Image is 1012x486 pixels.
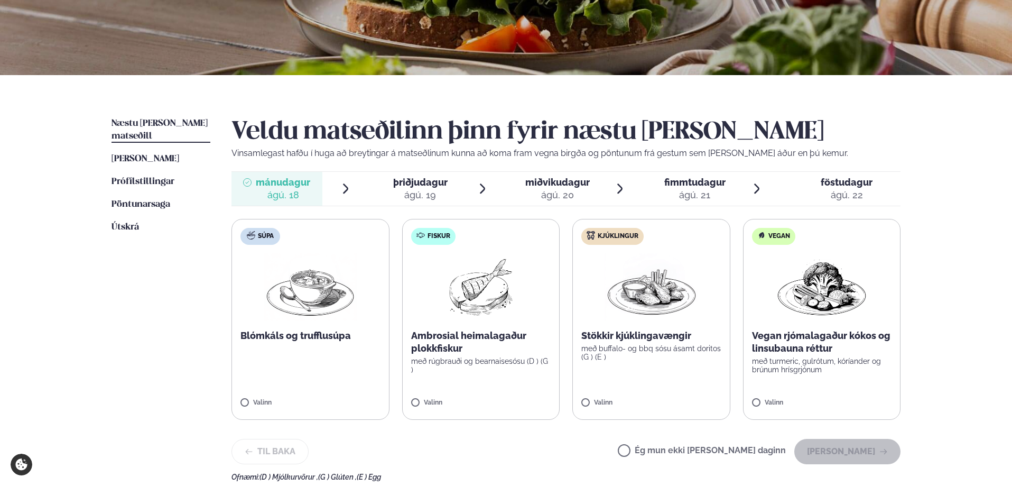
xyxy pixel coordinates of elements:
p: með buffalo- og bbq sósu ásamt doritos (G ) (E ) [581,344,721,361]
p: Vinsamlegast hafðu í huga að breytingar á matseðlinum kunna að koma fram vegna birgða og pöntunum... [231,147,900,160]
div: ágú. 22 [821,189,872,201]
span: (D ) Mjólkurvörur , [259,473,318,481]
p: með rúgbrauði og bearnaisesósu (D ) (G ) [411,357,551,374]
a: Pöntunarsaga [112,198,170,211]
div: ágú. 19 [393,189,448,201]
span: þriðjudagur [393,177,448,188]
span: Fiskur [428,232,450,241]
span: fimmtudagur [664,177,726,188]
a: Útskrá [112,221,139,234]
span: Vegan [768,232,790,241]
span: [PERSON_NAME] [112,154,179,163]
img: Chicken-wings-legs.png [605,253,698,321]
div: ágú. 18 [256,189,310,201]
span: (G ) Glúten , [318,473,357,481]
span: Súpa [258,232,274,241]
h2: Veldu matseðilinn þinn fyrir næstu [PERSON_NAME] [231,117,900,147]
img: fish.png [447,253,515,321]
span: föstudagur [821,177,872,188]
div: ágú. 21 [664,189,726,201]
span: miðvikudagur [525,177,590,188]
p: með turmeric, gulrótum, kóríander og brúnum hrísgrjónum [752,357,892,374]
span: (E ) Egg [357,473,381,481]
span: Næstu [PERSON_NAME] matseðill [112,119,208,141]
span: Útskrá [112,223,139,232]
p: Vegan rjómalagaður kókos og linsubauna réttur [752,329,892,355]
span: mánudagur [256,177,310,188]
a: [PERSON_NAME] [112,153,179,166]
span: Kjúklingur [598,232,638,241]
a: Cookie settings [11,454,32,475]
img: chicken.svg [587,231,595,240]
a: Prófílstillingar [112,176,174,188]
img: fish.svg [416,231,425,240]
img: Vegan.png [775,253,868,321]
div: ágú. 20 [525,189,590,201]
button: Til baka [231,439,309,464]
p: Stökkir kjúklingavængir [581,329,721,342]
div: Ofnæmi: [231,473,900,481]
a: Næstu [PERSON_NAME] matseðill [112,117,210,143]
p: Blómkáls og trufflusúpa [240,329,380,342]
button: [PERSON_NAME] [794,439,900,464]
span: Prófílstillingar [112,177,174,186]
img: Vegan.svg [757,231,766,240]
span: Pöntunarsaga [112,200,170,209]
p: Ambrosial heimalagaður plokkfiskur [411,329,551,355]
img: soup.svg [247,231,255,240]
img: Soup.png [264,253,357,321]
